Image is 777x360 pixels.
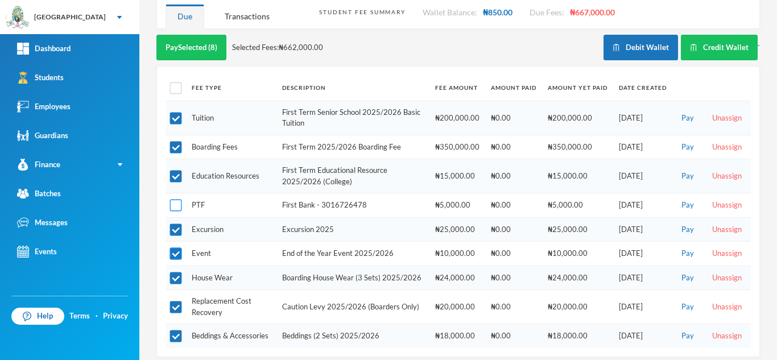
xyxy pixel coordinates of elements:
[678,301,697,313] button: Pay
[570,7,615,17] span: ₦667,000.00
[96,311,98,322] div: ·
[319,8,405,16] div: Student Fee Summary
[709,272,745,284] button: Unassign
[542,217,613,242] td: ₦25,000.00
[186,75,276,101] th: Fee Type
[186,135,276,159] td: Boarding Fees
[709,330,745,342] button: Unassign
[276,75,429,101] th: Description
[485,193,542,218] td: ₦0.00
[429,242,485,266] td: ₦10,000.00
[429,324,485,348] td: ₦18,000.00
[709,199,745,212] button: Unassign
[604,35,678,60] button: Debit Wallet
[17,246,57,258] div: Events
[678,272,697,284] button: Pay
[17,159,60,171] div: Finance
[709,247,745,260] button: Unassign
[681,35,758,60] button: Credit Wallet
[613,242,672,266] td: [DATE]
[276,101,429,135] td: First Term Senior School 2025/2026 Basic Tuition
[186,290,276,324] td: Replacement Cost Recovery
[6,6,29,29] img: logo
[542,193,613,218] td: ₦5,000.00
[678,247,697,260] button: Pay
[530,7,564,17] span: Due Fees:
[34,12,106,22] div: [GEOGRAPHIC_DATA]
[429,135,485,159] td: ₦350,000.00
[709,301,745,313] button: Unassign
[485,217,542,242] td: ₦0.00
[678,112,697,125] button: Pay
[613,101,672,135] td: [DATE]
[678,199,697,212] button: Pay
[186,266,276,290] td: House Wear
[542,101,613,135] td: ₦200,000.00
[186,101,276,135] td: Tuition
[429,266,485,290] td: ₦24,000.00
[186,324,276,348] td: Beddings & Accessories
[166,4,204,28] div: Due
[276,193,429,218] td: First Bank - 3016726478
[17,101,71,113] div: Employees
[542,135,613,159] td: ₦350,000.00
[17,217,68,229] div: Messages
[103,311,128,322] a: Privacy
[429,217,485,242] td: ₦25,000.00
[276,242,429,266] td: End of the Year Event 2025/2026
[709,170,745,183] button: Unassign
[613,193,672,218] td: [DATE]
[678,330,697,342] button: Pay
[613,266,672,290] td: [DATE]
[542,159,613,193] td: ₦15,000.00
[186,217,276,242] td: Excursion
[17,72,64,84] div: Students
[429,75,485,101] th: Fee Amount
[429,193,485,218] td: ₦5,000.00
[613,135,672,159] td: [DATE]
[485,135,542,159] td: ₦0.00
[485,75,542,101] th: Amount Paid
[276,217,429,242] td: Excursion 2025
[17,43,71,55] div: Dashboard
[542,266,613,290] td: ₦24,000.00
[483,7,513,17] span: ₦850.00
[276,290,429,324] td: Caution Levy 2025/2026 (Boarders Only)
[485,290,542,324] td: ₦0.00
[485,159,542,193] td: ₦0.00
[604,35,760,60] div: `
[613,290,672,324] td: [DATE]
[485,101,542,135] td: ₦0.00
[17,188,61,200] div: Batches
[429,159,485,193] td: ₦15,000.00
[613,324,672,348] td: [DATE]
[542,290,613,324] td: ₦20,000.00
[156,35,226,60] button: PaySelected (8)
[423,7,477,17] span: Wallet Balance:
[11,308,64,325] a: Help
[186,159,276,193] td: Education Resources
[485,242,542,266] td: ₦0.00
[709,141,745,154] button: Unassign
[186,193,276,218] td: PTF
[485,266,542,290] td: ₦0.00
[709,224,745,236] button: Unassign
[678,224,697,236] button: Pay
[213,4,282,28] div: Transactions
[542,242,613,266] td: ₦10,000.00
[485,324,542,348] td: ₦0.00
[276,135,429,159] td: First Term 2025/2026 Boarding Fee
[276,159,429,193] td: First Term Educational Resource 2025/2026 (College)
[709,112,745,125] button: Unassign
[429,101,485,135] td: ₦200,000.00
[429,290,485,324] td: ₦20,000.00
[542,324,613,348] td: ₦18,000.00
[17,130,68,142] div: Guardians
[542,75,613,101] th: Amount Yet Paid
[613,159,672,193] td: [DATE]
[613,75,672,101] th: Date Created
[678,141,697,154] button: Pay
[678,170,697,183] button: Pay
[232,42,323,53] span: Selected Fees: ₦662,000.00
[276,324,429,348] td: Beddings (2 Sets) 2025/2026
